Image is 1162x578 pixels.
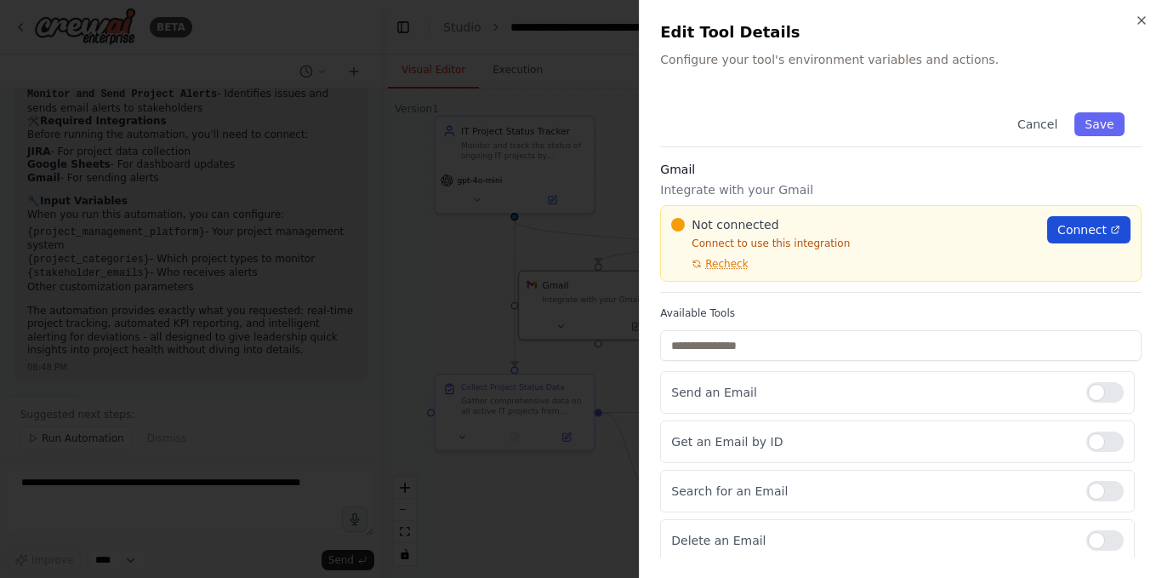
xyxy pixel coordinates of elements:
h3: Gmail [660,161,1142,178]
p: Send an Email [671,384,1073,401]
p: Configure your tool's environment variables and actions. [660,51,1142,68]
span: Not connected [692,216,778,233]
a: Connect [1047,216,1131,243]
button: Cancel [1007,112,1068,136]
span: Connect [1057,221,1107,238]
p: Search for an Email [671,483,1073,500]
p: Connect to use this integration [671,237,1037,250]
label: Available Tools [660,306,1142,320]
span: Recheck [705,257,748,271]
p: Integrate with your Gmail [660,181,1142,198]
button: Recheck [671,257,748,271]
p: Get an Email by ID [671,433,1073,450]
h2: Edit Tool Details [660,20,1142,44]
button: Save [1075,112,1125,136]
p: Delete an Email [671,532,1073,549]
